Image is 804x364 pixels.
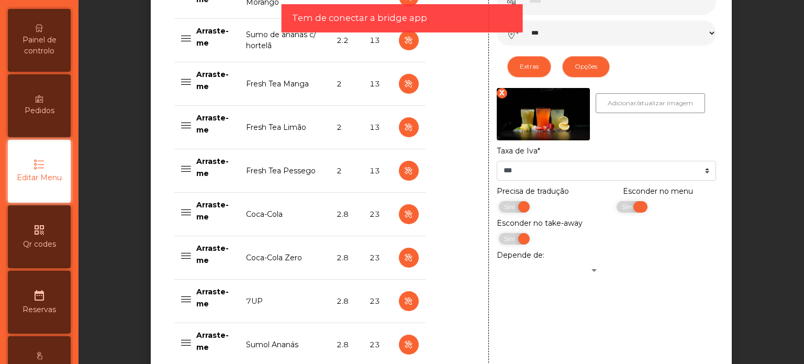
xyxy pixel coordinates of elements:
[498,233,524,245] span: Sim
[363,149,392,193] td: 13
[330,280,363,323] td: 2.8
[240,62,330,106] td: Fresh Tea Manga
[330,62,363,106] td: 2
[330,193,363,236] td: 2.8
[240,193,330,236] td: Coca-Cola
[363,280,392,323] td: 23
[363,106,392,149] td: 13
[17,172,62,183] span: Editar Menu
[497,250,544,261] label: Depende de:
[497,146,540,157] label: Taxa de Iva*
[497,88,507,98] div: X
[196,286,233,310] p: Arraste-me
[23,304,56,315] span: Reservas
[196,156,233,179] p: Arraste-me
[596,93,705,113] button: Adicionar/atualizar imagem
[363,62,392,106] td: 13
[240,236,330,280] td: Coca-Cola Zero
[292,12,427,25] span: Tem de conectar a bridge app
[196,69,233,92] p: Arraste-me
[23,239,56,250] span: Qr codes
[240,280,330,323] td: 7UP
[363,193,392,236] td: 23
[33,224,46,236] i: qr_code
[240,106,330,149] td: Fresh Tea Limão
[196,242,233,266] p: Arraste-me
[623,186,693,197] label: Esconder no menu
[330,106,363,149] td: 2
[33,289,46,302] i: date_range
[10,35,68,57] span: Painel de controlo
[330,149,363,193] td: 2
[240,149,330,193] td: Fresh Tea Pessego
[25,105,54,116] span: Pedidos
[240,19,330,62] td: Sumo de ananás c/ hortelã
[330,236,363,280] td: 2.8
[497,218,583,229] label: Esconder no take-away
[363,236,392,280] td: 23
[616,201,642,213] span: Sim
[196,25,233,49] p: Arraste-me
[498,201,524,213] span: Sim
[196,329,233,353] p: Arraste-me
[562,56,610,77] button: Opções
[196,112,233,136] p: Arraste-me
[497,186,569,197] label: Precisa de tradução
[196,199,233,223] p: Arraste-me
[507,56,551,77] button: Extras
